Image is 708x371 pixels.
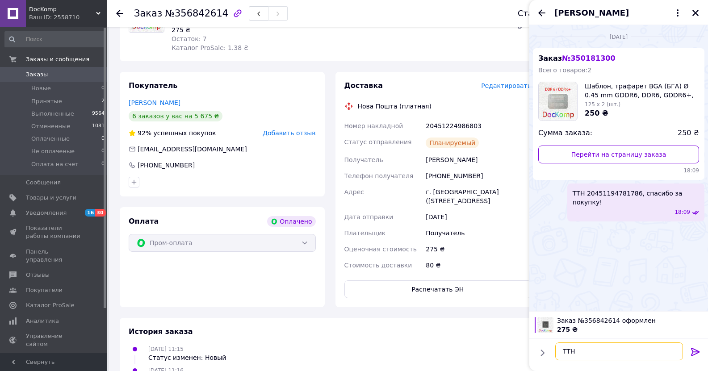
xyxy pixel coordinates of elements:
div: Получатель [424,225,533,241]
span: Заказ [134,8,162,19]
span: Каталог ProSale [26,301,74,309]
div: Ваш ID: 2558710 [29,13,107,21]
span: 275 ₴ [557,326,578,333]
div: [PHONE_NUMBER] [137,161,196,170]
span: Новые [31,84,51,92]
span: 30 [95,209,105,217]
div: г. [GEOGRAPHIC_DATA] ([STREET_ADDRESS] [424,184,533,209]
span: Шаблон, трафарет BGA (БГА) Ø 0.45 mm GDDR6, DDR6, GDDR6+, DDR6+ [585,82,699,100]
span: Показатели работы компании [26,224,83,240]
div: [PERSON_NAME] [424,152,533,168]
a: Перейти на страницу заказа [538,146,699,163]
span: Отмененные [31,122,70,130]
span: 18:09 28.06.2025 [538,167,699,175]
span: Выполненные [31,110,74,118]
div: успешных покупок [129,129,216,138]
span: Принятые [31,97,62,105]
span: Уведомления [26,209,67,217]
span: Номер накладной [344,122,403,129]
div: 28.06.2025 [533,32,704,41]
span: 250 ₴ [585,109,608,117]
span: [EMAIL_ADDRESS][DOMAIN_NAME] [138,146,247,153]
span: [DATE] 11:15 [148,346,184,352]
a: [PERSON_NAME] [129,99,180,106]
div: 80 ₴ [424,257,533,273]
span: 250 ₴ [678,128,699,138]
span: Управление сайтом [26,332,83,348]
span: №356842614 [165,8,228,19]
span: Дата отправки [344,213,394,221]
div: Планируемый [426,138,479,148]
span: 0 [101,135,105,143]
span: Товары и услуги [26,194,76,202]
span: Сумма заказа: [538,128,592,138]
button: [PERSON_NAME] [554,7,683,19]
span: Доставка [344,81,383,90]
span: Сообщения [26,179,61,187]
div: Нова Пошта (платная) [356,102,434,111]
span: История заказа [129,327,193,336]
div: Статус заказа [518,9,578,18]
span: Отзывы [26,271,50,279]
span: Остаток: 7 [172,35,207,42]
span: 18:09 28.06.2025 [674,208,690,216]
img: 4724001526_w100_h100_shablon-trafaret-bga.jpg [539,82,577,121]
span: 1081 [92,122,105,130]
span: Покупатели [26,286,63,294]
span: Добавить отзыв [263,129,315,137]
span: Получатель [344,156,383,163]
span: ТТН 20451194781786, спасибо за покупку! [573,189,699,207]
span: 9564 [92,110,105,118]
div: Статус изменен: Новый [148,353,226,362]
div: Оплачено [267,216,315,227]
span: 2 [101,97,105,105]
span: Редактировать [481,82,531,89]
button: Распечатать ЭН [344,280,532,298]
span: Оплата [129,217,159,225]
span: 125 x 2 (шт.) [585,101,620,108]
span: Заказ №356842614 оформлен [557,316,703,325]
div: 275 ₴ [424,241,533,257]
div: [PHONE_NUMBER] [424,168,533,184]
span: Покупатель [129,81,177,90]
span: 92% [138,129,151,137]
span: [PERSON_NAME] [554,7,629,19]
div: 6 заказов у вас на 5 675 ₴ [129,111,222,121]
img: 6781670324_w100_h100_mikroshema-sic631cd-t1-ge3-sic631.jpg [537,317,553,333]
span: Адрес [344,188,364,196]
span: Заказ [538,54,616,63]
textarea: ТТН [555,342,683,360]
span: Каталог ProSale: 1.38 ₴ [172,44,248,51]
div: [DATE] [424,209,533,225]
span: Заказы и сообщения [26,55,89,63]
span: Оценочная стоимость [344,246,417,253]
span: Оплаченные [31,135,70,143]
span: № 350181300 [562,54,615,63]
div: 20451224986803 [424,118,533,134]
span: [DATE] [606,33,632,41]
span: 0 [101,147,105,155]
span: Стоимость доставки [344,262,412,269]
div: 275 ₴ [172,25,287,34]
button: Назад [536,8,547,18]
span: DocKomp [29,5,96,13]
span: Не оплаченые [31,147,75,155]
span: Панель управления [26,248,83,264]
span: Заказы [26,71,48,79]
span: Статус отправления [344,138,412,146]
span: 16 [85,209,95,217]
span: Оплата на счет [31,160,79,168]
span: Плательщик [344,229,386,237]
span: Всего товаров: 2 [538,67,591,74]
span: Аналитика [26,317,59,325]
button: Закрыть [690,8,701,18]
div: Вернуться назад [116,9,123,18]
button: Показать кнопки [536,347,548,358]
span: 0 [101,84,105,92]
span: Телефон получателя [344,172,414,179]
span: 0 [101,160,105,168]
input: Поиск [4,31,105,47]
